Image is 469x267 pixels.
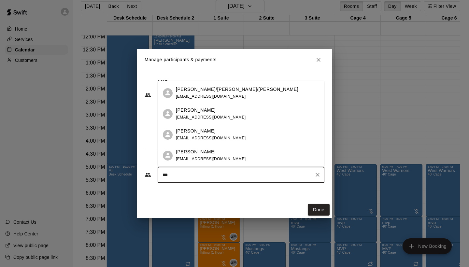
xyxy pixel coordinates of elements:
[313,170,322,179] button: Clear
[176,128,216,134] p: [PERSON_NAME]
[163,130,173,140] div: Mike Oshea
[158,167,324,183] div: Start typing to search customers...
[176,94,246,99] span: [EMAIL_ADDRESS][DOMAIN_NAME]
[176,86,298,93] p: [PERSON_NAME]/[PERSON_NAME]/[PERSON_NAME]
[163,109,173,119] div: Josh Katz
[176,107,216,114] p: [PERSON_NAME]
[145,56,217,63] p: Manage participants & payments
[313,54,324,66] button: Close
[163,88,173,98] div: Jacob/Joshua/Lucas Vaghese
[308,204,330,216] button: Done
[176,148,216,155] p: [PERSON_NAME]
[163,151,173,161] div: Angelo Coscia
[176,136,246,140] span: [EMAIL_ADDRESS][DOMAIN_NAME]
[145,172,151,178] svg: Customers
[145,92,151,98] svg: Staff
[158,77,167,87] span: Staff
[176,157,246,161] span: [EMAIL_ADDRESS][DOMAIN_NAME]
[176,115,246,119] span: [EMAIL_ADDRESS][DOMAIN_NAME]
